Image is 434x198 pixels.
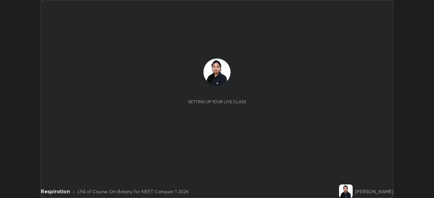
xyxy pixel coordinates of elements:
[73,188,75,195] div: •
[339,184,353,198] img: f7eccc8ec5de4befb7241ed3494b9f8e.jpg
[203,59,231,86] img: f7eccc8ec5de4befb7241ed3494b9f8e.jpg
[41,187,70,195] div: Respiration
[188,99,246,104] div: Setting up your live class
[78,188,189,195] div: L94 of Course On Botany for NEET Conquer 1 2026
[355,188,393,195] div: [PERSON_NAME]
